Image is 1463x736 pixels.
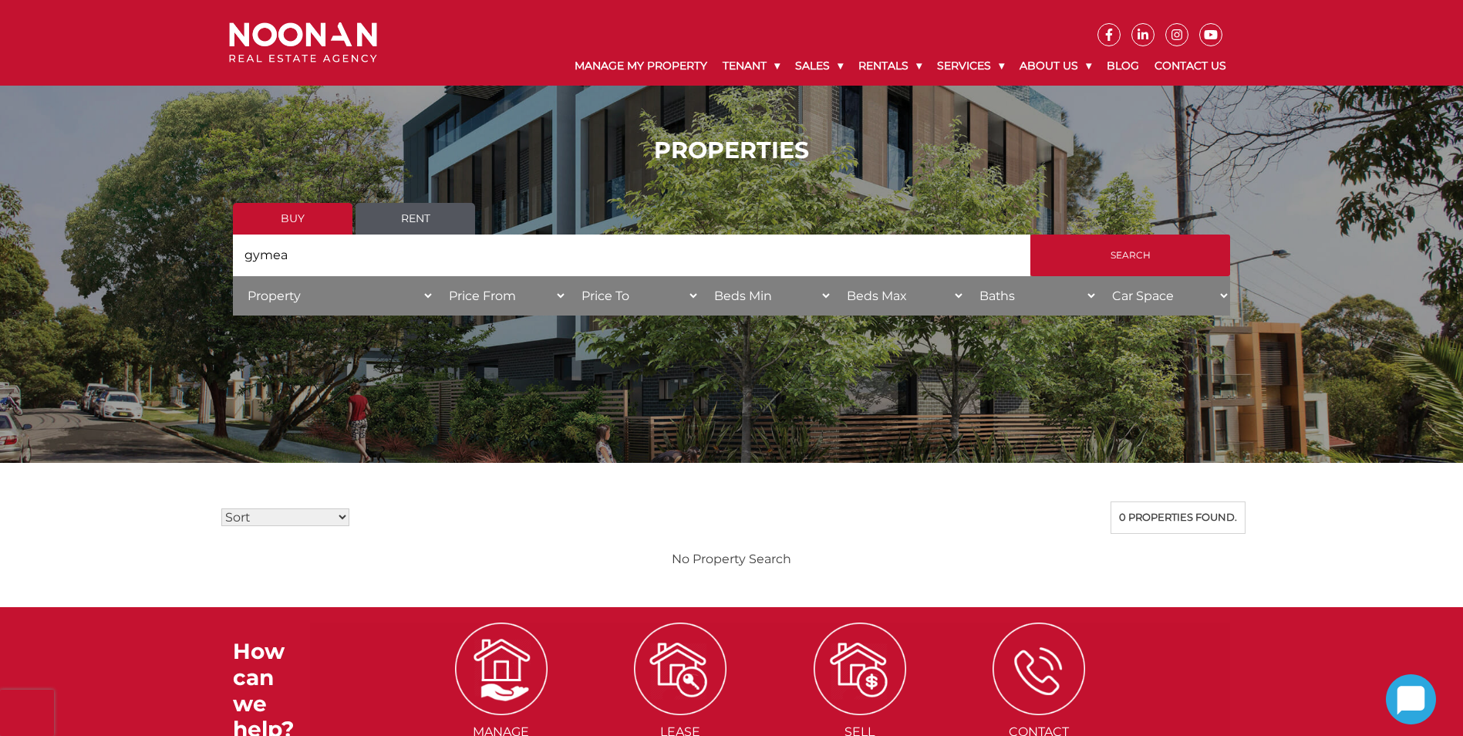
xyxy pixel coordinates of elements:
[233,137,1230,164] h1: PROPERTIES
[455,623,548,715] img: ICONS
[787,46,851,86] a: Sales
[814,623,906,715] img: ICONS
[229,22,377,63] img: Noonan Real Estate Agency
[567,46,715,86] a: Manage My Property
[1111,501,1246,534] div: 0 properties found.
[217,549,1246,569] p: No Property Search
[715,46,787,86] a: Tenant
[634,623,726,715] img: ICONS
[1030,235,1230,276] input: Search
[233,235,1030,276] input: Search by suburb, postcode or area
[929,46,1012,86] a: Services
[1147,46,1234,86] a: Contact Us
[993,623,1085,715] img: ICONS
[356,203,475,235] a: Rent
[1012,46,1099,86] a: About Us
[1099,46,1147,86] a: Blog
[221,508,349,526] select: Sort Listings
[233,203,352,235] a: Buy
[851,46,929,86] a: Rentals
